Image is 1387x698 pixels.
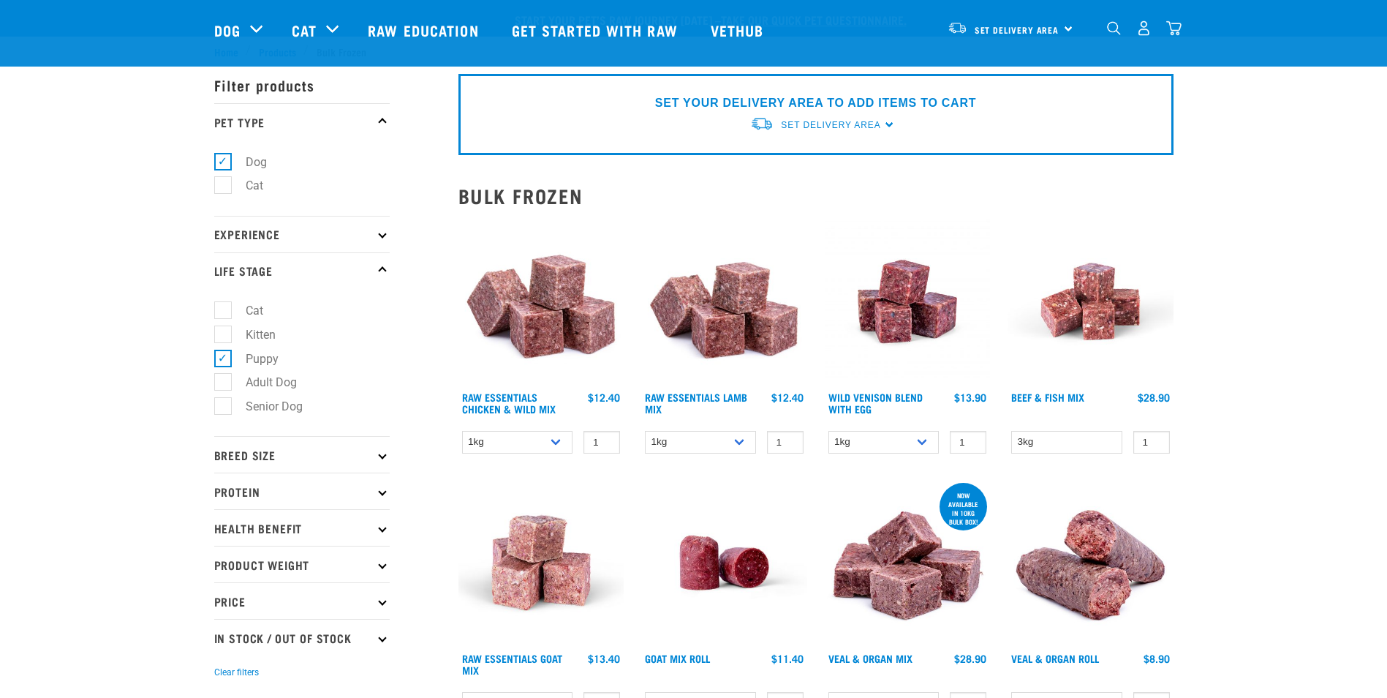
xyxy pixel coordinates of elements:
img: home-icon@2x.png [1166,20,1182,36]
input: 1 [767,431,804,454]
p: In Stock / Out Of Stock [214,619,390,656]
h2: Bulk Frozen [458,184,1174,207]
p: Pet Type [214,103,390,140]
a: Raw Essentials Goat Mix [462,656,562,672]
a: Raw Essentials Lamb Mix [645,394,747,411]
div: $28.90 [954,653,986,664]
img: ?1041 RE Lamb Mix 01 [641,219,807,385]
span: Set Delivery Area [781,120,880,130]
p: Price [214,582,390,619]
label: Cat [222,301,269,320]
div: $12.40 [771,391,804,403]
input: 1 [950,431,986,454]
img: Goat M Ix 38448 [458,480,624,646]
p: SET YOUR DELIVERY AREA TO ADD ITEMS TO CART [655,94,976,112]
div: $13.40 [588,653,620,664]
img: Beef Mackerel 1 [1008,219,1174,385]
span: Set Delivery Area [975,27,1059,32]
a: Raw Essentials Chicken & Wild Mix [462,394,556,411]
div: $28.90 [1138,391,1170,403]
a: Vethub [696,1,782,59]
a: Veal & Organ Roll [1011,656,1099,661]
label: Senior Dog [222,397,309,416]
label: Adult Dog [222,373,303,391]
p: Health Benefit [214,509,390,546]
a: Dog [214,19,241,41]
label: Puppy [222,350,284,368]
img: Venison Egg 1616 [825,219,991,385]
p: Product Weight [214,546,390,582]
div: $12.40 [588,391,620,403]
p: Life Stage [214,252,390,289]
a: Goat Mix Roll [645,656,710,661]
p: Breed Size [214,436,390,473]
a: Get started with Raw [497,1,696,59]
a: Wild Venison Blend with Egg [828,394,923,411]
img: Pile Of Cubed Chicken Wild Meat Mix [458,219,624,385]
a: Raw Education [353,1,496,59]
label: Cat [222,176,269,195]
img: home-icon-1@2x.png [1107,21,1121,35]
div: now available in 10kg bulk box! [940,484,987,533]
img: user.png [1136,20,1152,36]
p: Protein [214,473,390,509]
p: Filter products [214,67,390,103]
img: 1158 Veal Organ Mix 01 [825,480,991,646]
a: Veal & Organ Mix [828,656,912,661]
div: $11.40 [771,653,804,664]
div: $13.90 [954,391,986,403]
img: Veal Organ Mix Roll 01 [1008,480,1174,646]
label: Dog [222,153,273,171]
a: Cat [292,19,317,41]
p: Experience [214,216,390,252]
img: van-moving.png [948,21,967,34]
div: $8.90 [1144,653,1170,664]
input: 1 [583,431,620,454]
button: Clear filters [214,666,259,679]
a: Beef & Fish Mix [1011,394,1084,399]
img: van-moving.png [750,116,774,132]
label: Kitten [222,326,281,344]
img: Raw Essentials Chicken Lamb Beef Bulk Minced Raw Dog Food Roll Unwrapped [641,480,807,646]
input: 1 [1133,431,1170,454]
